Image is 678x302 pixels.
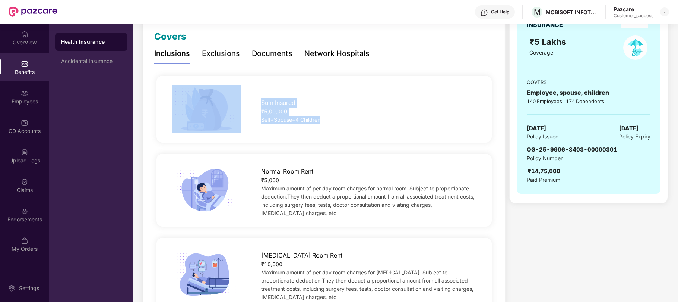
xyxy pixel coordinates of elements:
span: Maximum amount of per day room charges for normal room. Subject to proportionate deduction.They t... [261,185,475,216]
span: OG-25-9906-8403-00000301 [527,146,617,153]
img: svg+xml;base64,PHN2ZyBpZD0iRW5kb3JzZW1lbnRzIiB4bWxucz0iaHR0cDovL3d3dy53My5vcmcvMjAwMC9zdmciIHdpZH... [21,208,28,215]
span: ₹5 Lakhs [529,37,568,47]
div: ₹5,00,000 [261,108,476,116]
span: Maximum amount of per day room charges for [MEDICAL_DATA]. Subject to proportionate deduction.The... [261,269,473,300]
img: svg+xml;base64,PHN2ZyBpZD0iU2V0dGluZy0yMHgyMCIgeG1sbnM9Imh0dHA6Ly93d3cudzMub3JnLzIwMDAvc3ZnIiB3aW... [8,284,15,292]
div: Exclusions [202,48,240,59]
span: Covers [154,31,186,42]
span: Policy Issued [527,133,559,141]
img: svg+xml;base64,PHN2ZyBpZD0iSGVscC0zMngzMiIgeG1sbnM9Imh0dHA6Ly93d3cudzMub3JnLzIwMDAvc3ZnIiB3aWR0aD... [481,9,488,16]
div: Health Insurance [61,38,121,46]
img: icon [172,85,241,133]
img: svg+xml;base64,PHN2ZyBpZD0iSG9tZSIgeG1sbnM9Imh0dHA6Ly93d3cudzMub3JnLzIwMDAvc3ZnIiB3aWR0aD0iMjAiIG... [21,31,28,38]
div: COVERS [527,78,650,86]
div: Settings [17,284,41,292]
img: svg+xml;base64,PHN2ZyBpZD0iVXBsb2FkX0xvZ3MiIGRhdGEtbmFtZT0iVXBsb2FkIExvZ3MiIHhtbG5zPSJodHRwOi8vd3... [21,149,28,156]
div: Accidental Insurance [61,58,121,64]
img: svg+xml;base64,PHN2ZyBpZD0iRW1wbG95ZWVzIiB4bWxucz0iaHR0cDovL3d3dy53My5vcmcvMjAwMC9zdmciIHdpZHRoPS... [21,90,28,97]
span: Policy Number [527,155,563,161]
span: [DATE] [527,124,546,133]
div: Documents [252,48,292,59]
span: M [534,7,541,16]
div: Employee, spouse, children [527,88,650,97]
div: Inclusions [154,48,190,59]
img: New Pazcare Logo [9,7,57,17]
span: Policy Expiry [619,133,650,141]
img: policyIcon [623,35,647,60]
img: svg+xml;base64,PHN2ZyBpZD0iQ2xhaW0iIHhtbG5zPSJodHRwOi8vd3d3LnczLm9yZy8yMDAwL3N2ZyIgd2lkdGg9IjIwIi... [21,178,28,186]
div: ₹10,000 [261,260,476,268]
span: [MEDICAL_DATA] Room Rent [261,251,342,260]
img: svg+xml;base64,PHN2ZyBpZD0iRHJvcGRvd24tMzJ4MzIiIHhtbG5zPSJodHRwOi8vd3d3LnczLm9yZy8yMDAwL3N2ZyIgd2... [662,9,668,15]
div: Get Help [491,9,509,15]
div: 140 Employees | 174 Dependents [527,97,650,105]
div: Customer_success [614,13,653,19]
img: icon [172,166,241,214]
img: svg+xml;base64,PHN2ZyBpZD0iTXlfT3JkZXJzIiBkYXRhLW5hbWU9Ik15IE9yZGVycyIgeG1sbnM9Imh0dHA6Ly93d3cudz... [21,237,28,245]
span: Self+Spouse+4 Children [261,116,320,123]
span: [DATE] [619,124,639,133]
div: ₹14,75,000 [528,167,560,176]
img: svg+xml;base64,PHN2ZyBpZD0iQmVuZWZpdHMiIHhtbG5zPSJodHRwOi8vd3d3LnczLm9yZy8yMDAwL3N2ZyIgd2lkdGg9Ij... [21,60,28,68]
div: Pazcare [614,6,653,13]
span: Paid Premium [527,176,560,184]
span: Normal Room Rent [261,167,313,176]
div: ₹5,000 [261,176,476,184]
img: icon [172,250,241,298]
span: Sum Insured [261,98,295,108]
div: Network Hospitals [304,48,370,59]
span: Coverage [529,49,553,56]
img: svg+xml;base64,PHN2ZyBpZD0iQ0RfQWNjb3VudHMiIGRhdGEtbmFtZT0iQ0QgQWNjb3VudHMiIHhtbG5zPSJodHRwOi8vd3... [21,119,28,127]
div: MOBISOFT INFOTECH PRIVATE LIMITED [546,9,598,16]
